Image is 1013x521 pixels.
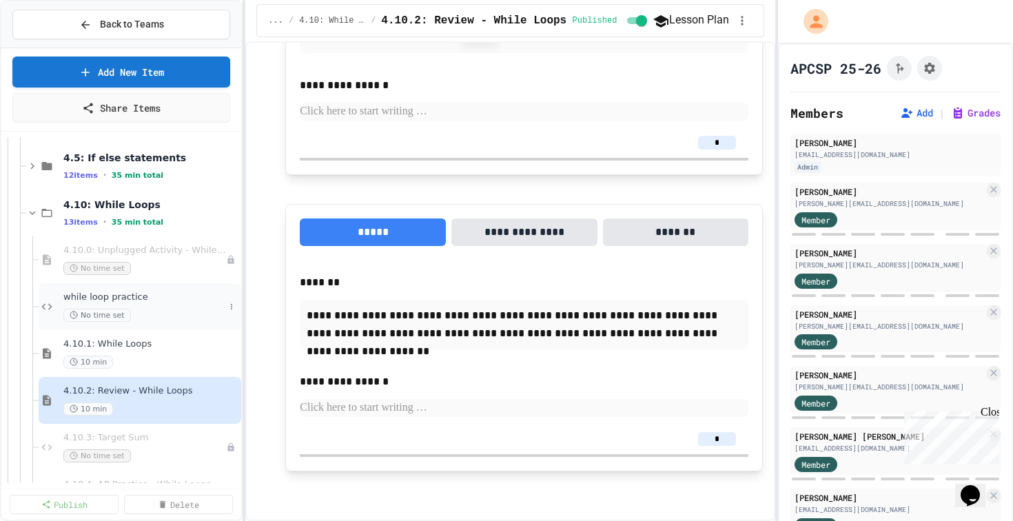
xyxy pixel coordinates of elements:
[63,402,113,416] span: 10 min
[795,369,984,381] div: [PERSON_NAME]
[795,504,984,515] div: [EMAIL_ADDRESS][DOMAIN_NAME]
[100,17,164,32] span: Back to Teams
[63,449,131,462] span: No time set
[63,356,113,369] span: 10 min
[899,406,999,464] iframe: chat widget
[795,430,984,442] div: [PERSON_NAME] [PERSON_NAME]
[63,218,98,227] span: 13 items
[801,214,830,226] span: Member
[795,198,984,209] div: [PERSON_NAME][EMAIL_ADDRESS][DOMAIN_NAME]
[795,443,984,453] div: [EMAIL_ADDRESS][DOMAIN_NAME]
[63,385,238,397] span: 4.10.2: Review - While Loops
[63,245,226,256] span: 4.10.0: Unplugged Activity - While Loops
[226,442,236,452] div: Unpublished
[12,10,230,39] button: Back to Teams
[951,106,1001,120] button: Grades
[12,57,230,88] a: Add New Item
[226,255,236,265] div: Unpublished
[789,6,832,37] div: My Account
[653,12,729,29] button: Lesson Plan
[573,12,651,29] div: Content is published and visible to students
[63,292,225,303] span: while loop practice
[12,93,230,123] a: Share Items
[371,15,376,26] span: /
[63,338,238,350] span: 4.10.1: While Loops
[63,479,226,491] span: 4.10.4: AP Practice - While Loops
[103,216,106,227] span: •
[801,458,830,471] span: Member
[801,336,830,348] span: Member
[795,260,984,270] div: [PERSON_NAME][EMAIL_ADDRESS][DOMAIN_NAME]
[289,15,294,26] span: /
[112,218,163,227] span: 35 min total
[103,170,106,181] span: •
[63,171,98,180] span: 12 items
[795,247,984,259] div: [PERSON_NAME]
[900,106,933,120] button: Add
[939,105,945,121] span: |
[795,491,984,504] div: [PERSON_NAME]
[801,397,830,409] span: Member
[63,309,131,322] span: No time set
[381,12,566,29] span: 4.10.2: Review - While Loops
[790,103,843,123] h2: Members
[63,152,238,164] span: 4.5: If else statements
[124,495,233,514] a: Delete
[63,198,238,211] span: 4.10: While Loops
[795,185,984,198] div: [PERSON_NAME]
[795,308,984,320] div: [PERSON_NAME]
[795,150,996,160] div: [EMAIL_ADDRESS][DOMAIN_NAME]
[801,275,830,287] span: Member
[6,6,95,88] div: Chat with us now!Close
[225,300,238,314] button: More options
[10,495,119,514] a: Publish
[887,56,912,81] button: Click to see fork details
[268,15,283,26] span: ...
[795,321,984,331] div: [PERSON_NAME][EMAIL_ADDRESS][DOMAIN_NAME]
[63,432,226,444] span: 4.10.3: Target Sum
[112,171,163,180] span: 35 min total
[955,466,999,507] iframe: chat widget
[917,56,942,81] button: Assignment Settings
[299,15,365,26] span: 4.10: While Loops
[795,382,984,392] div: [PERSON_NAME][EMAIL_ADDRESS][DOMAIN_NAME]
[795,136,996,149] div: [PERSON_NAME]
[573,15,617,26] span: Published
[795,161,821,173] div: Admin
[790,59,881,78] h1: APCSP 25-26
[63,262,131,275] span: No time set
